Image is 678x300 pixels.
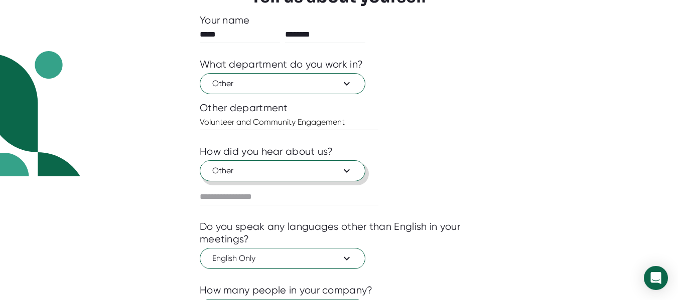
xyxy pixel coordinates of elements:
[212,252,353,264] span: English Only
[200,145,333,158] div: How did you hear about us?
[200,14,478,27] div: Your name
[644,266,668,290] div: Open Intercom Messenger
[212,78,353,90] span: Other
[200,114,378,130] input: What department?
[200,160,365,181] button: Other
[200,284,373,296] div: How many people in your company?
[212,165,353,177] span: Other
[200,58,363,71] div: What department do you work in?
[200,73,365,94] button: Other
[200,102,478,114] div: Other department
[200,248,365,269] button: English Only
[200,220,478,245] div: Do you speak any languages other than English in your meetings?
